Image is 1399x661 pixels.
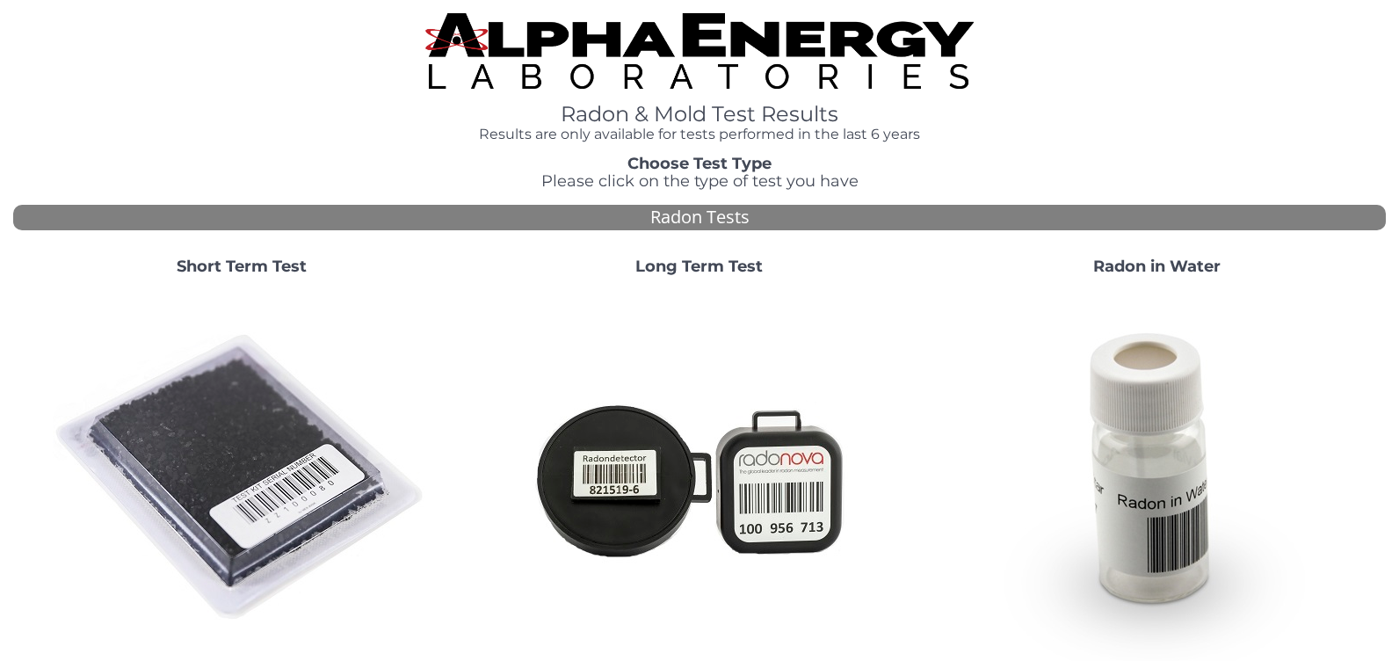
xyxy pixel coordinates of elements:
img: TightCrop.jpg [425,13,975,89]
strong: Radon in Water [1093,257,1221,276]
strong: Long Term Test [635,257,763,276]
h1: Radon & Mold Test Results [425,103,975,126]
strong: Short Term Test [177,257,307,276]
span: Please click on the type of test you have [541,171,859,191]
div: Radon Tests [13,205,1386,230]
h4: Results are only available for tests performed in the last 6 years [425,127,975,142]
strong: Choose Test Type [627,154,772,173]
